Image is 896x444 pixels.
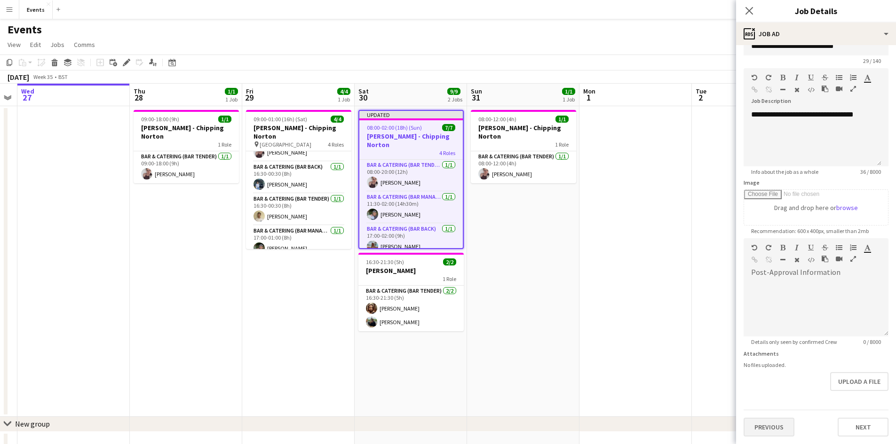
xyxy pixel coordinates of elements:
[254,116,307,123] span: 09:00-01:00 (16h) (Sat)
[836,244,842,251] button: Unordered List
[555,141,569,148] span: 1 Role
[744,418,794,436] button: Previous
[358,266,464,275] h3: [PERSON_NAME]
[134,110,239,183] app-job-card: 09:00-18:00 (9h)1/1[PERSON_NAME] - Chipping Norton1 RoleBar & Catering (Bar Tender)1/109:00-18:00...
[26,39,45,51] a: Edit
[779,74,786,81] button: Bold
[793,256,800,264] button: Clear Formatting
[246,110,351,249] app-job-card: 09:00-01:00 (16h) (Sat)4/4[PERSON_NAME] - Chipping Norton [GEOGRAPHIC_DATA]4 RolesBar & Catering ...
[448,96,462,103] div: 2 Jobs
[864,244,871,251] button: Text Color
[744,361,888,368] div: No files uploaded.
[134,124,239,140] h3: [PERSON_NAME] - Chipping Norton
[793,74,800,81] button: Italic
[744,338,845,345] span: Details only seen by confirmed Crew
[696,87,706,95] span: Tue
[4,39,24,51] a: View
[836,255,842,263] button: Insert video
[694,92,706,103] span: 2
[366,258,404,265] span: 16:30-21:30 (5h)
[15,419,50,428] div: New group
[337,88,350,95] span: 4/4
[58,73,68,80] div: BST
[359,192,463,224] app-card-role: Bar & Catering (Bar Manager)1/111:30-02:00 (14h30m)[PERSON_NAME]
[357,92,369,103] span: 30
[808,256,814,264] button: HTML Code
[246,87,254,95] span: Fri
[582,92,595,103] span: 1
[562,88,575,95] span: 1/1
[469,92,482,103] span: 31
[246,226,351,257] app-card-role: Bar & Catering (Bar Manager)1/117:00-01:00 (8h)[PERSON_NAME]
[779,86,786,93] button: Horizontal Line
[134,151,239,183] app-card-role: Bar & Catering (Bar Tender)1/109:00-18:00 (9h)[PERSON_NAME]
[246,162,351,194] app-card-role: Bar & Catering (Bar Back)1/116:30-00:30 (8h)[PERSON_NAME]
[836,85,842,93] button: Insert video
[358,110,464,249] app-job-card: Updated08:00-02:00 (18h) (Sun)7/7[PERSON_NAME] - Chipping Norton4 RolesBar & Catering (Bar Tender...
[744,227,876,234] span: Recommendation: 600 x 400px, smaller than 2mb
[218,141,231,148] span: 1 Role
[471,151,576,183] app-card-role: Bar & Catering (Bar Tender)1/108:00-12:00 (4h)[PERSON_NAME]
[359,160,463,192] app-card-role: Bar & Catering (Bar Tender)1/108:00-20:00 (12h)[PERSON_NAME]
[471,124,576,140] h3: [PERSON_NAME] - Chipping Norton
[583,87,595,95] span: Mon
[850,244,856,251] button: Ordered List
[132,92,145,103] span: 28
[744,350,779,357] label: Attachments
[765,244,772,251] button: Redo
[808,74,814,81] button: Underline
[358,253,464,331] app-job-card: 16:30-21:30 (5h)2/2[PERSON_NAME]1 RoleBar & Catering (Bar Tender)2/216:30-21:30 (5h)[PERSON_NAME]...
[21,87,34,95] span: Wed
[850,85,856,93] button: Fullscreen
[822,85,828,93] button: Paste as plain text
[8,23,42,37] h1: Events
[751,244,758,251] button: Undo
[20,92,34,103] span: 27
[439,149,455,156] span: 4 Roles
[822,244,828,251] button: Strikethrough
[358,87,369,95] span: Sat
[751,74,758,81] button: Undo
[31,73,55,80] span: Week 35
[447,88,460,95] span: 9/9
[367,124,422,131] span: 08:00-02:00 (18h) (Sun)
[134,87,145,95] span: Thu
[328,141,344,148] span: 4 Roles
[443,258,456,265] span: 2/2
[246,194,351,226] app-card-role: Bar & Catering (Bar Tender)1/116:30-00:30 (8h)[PERSON_NAME]
[358,286,464,331] app-card-role: Bar & Catering (Bar Tender)2/216:30-21:30 (5h)[PERSON_NAME][PERSON_NAME]
[338,96,350,103] div: 1 Job
[850,255,856,263] button: Fullscreen
[218,116,231,123] span: 1/1
[246,124,351,140] h3: [PERSON_NAME] - Chipping Norton
[50,40,64,49] span: Jobs
[359,111,463,118] div: Updated
[793,86,800,93] button: Clear Formatting
[808,244,814,251] button: Underline
[478,116,516,123] span: 08:00-12:00 (4h)
[822,74,828,81] button: Strikethrough
[765,74,772,81] button: Redo
[30,40,41,49] span: Edit
[836,74,842,81] button: Unordered List
[779,256,786,264] button: Horizontal Line
[70,39,99,51] a: Comms
[245,92,254,103] span: 29
[260,141,311,148] span: [GEOGRAPHIC_DATA]
[74,40,95,49] span: Comms
[443,275,456,282] span: 1 Role
[793,244,800,251] button: Italic
[8,40,21,49] span: View
[808,86,814,93] button: HTML Code
[555,116,569,123] span: 1/1
[141,116,179,123] span: 09:00-18:00 (9h)
[359,224,463,256] app-card-role: Bar & Catering (Bar Back)1/117:00-02:00 (9h)[PERSON_NAME]
[471,110,576,183] app-job-card: 08:00-12:00 (4h)1/1[PERSON_NAME] - Chipping Norton1 RoleBar & Catering (Bar Tender)1/108:00-12:00...
[331,116,344,123] span: 4/4
[779,244,786,251] button: Bold
[864,74,871,81] button: Text Color
[442,124,455,131] span: 7/7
